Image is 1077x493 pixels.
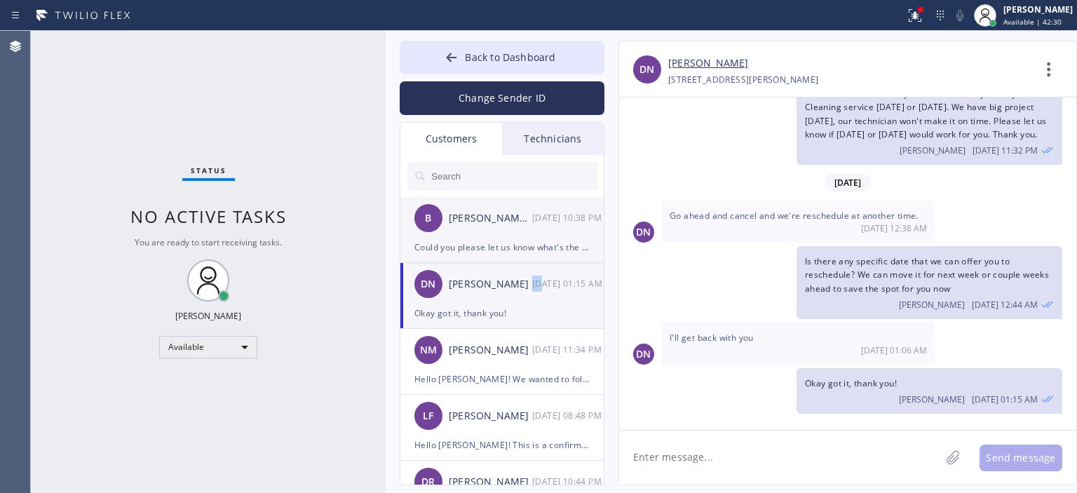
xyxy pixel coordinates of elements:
[449,342,532,358] div: [PERSON_NAME]
[532,407,605,424] div: 09/30/2025 9:48 AM
[191,166,226,175] span: Status
[449,210,532,227] div: [PERSON_NAME] [PERSON_NAME]
[805,74,1048,140] span: Hello [PERSON_NAME], hope you're doing well! We wanted to check if we can offer you to reschedule...
[1003,4,1073,15] div: [PERSON_NAME]
[414,239,590,255] div: Could you please let us know what's the square footage of the property? That way we can send you ...
[400,81,604,115] button: Change Sender ID
[636,346,651,363] span: DN
[797,65,1062,165] div: 10/02/2025 9:32 AM
[972,393,1038,405] span: [DATE] 01:15 AM
[532,342,605,358] div: 10/01/2025 9:34 AM
[661,201,935,243] div: 10/02/2025 9:38 AM
[532,210,605,226] div: 10/03/2025 9:38 AM
[532,276,605,292] div: 10/02/2025 9:15 AM
[825,174,871,191] span: [DATE]
[130,205,287,228] span: No active tasks
[425,210,431,227] span: B
[400,41,604,74] button: Back to Dashboard
[421,276,435,292] span: DN
[670,210,919,222] span: Go ahead and cancel and we're reschedule at another time.
[797,246,1062,319] div: 10/02/2025 9:44 AM
[532,473,605,489] div: 09/29/2025 9:44 AM
[972,299,1038,311] span: [DATE] 12:44 AM
[449,408,532,424] div: [PERSON_NAME]
[449,474,532,490] div: [PERSON_NAME]
[661,323,935,365] div: 10/02/2025 9:06 AM
[950,6,970,25] button: Mute
[639,62,654,78] span: DN
[414,371,590,387] div: Hello [PERSON_NAME]! We wanted to follow up on Air Ducts Cleaning estimate our technician left an...
[400,123,502,155] div: Customers
[175,310,241,322] div: [PERSON_NAME]
[636,224,651,241] span: DN
[805,255,1049,294] span: Is there any specific date that we can offer you to reschedule? We can move it for next week or c...
[797,368,1062,414] div: 10/02/2025 9:15 AM
[861,222,927,234] span: [DATE] 12:38 AM
[973,144,1038,156] span: [DATE] 11:32 PM
[805,377,897,389] span: Okay got it, thank you!
[668,72,819,88] div: [STREET_ADDRESS][PERSON_NAME]
[414,437,590,453] div: Hello [PERSON_NAME]! This is a confirmation for your Air Duct Service appointment [DATE]. Just a ...
[421,474,435,490] span: DR
[1003,17,1062,27] span: Available | 42:30
[465,50,555,64] span: Back to Dashboard
[423,408,433,424] span: LF
[502,123,604,155] div: Technicians
[420,342,437,358] span: NM
[861,344,927,356] span: [DATE] 01:06 AM
[899,299,965,311] span: [PERSON_NAME]
[430,162,598,190] input: Search
[980,445,1062,471] button: Send message
[135,236,282,248] span: You are ready to start receiving tasks.
[159,336,257,358] div: Available
[668,55,748,72] a: [PERSON_NAME]
[670,332,754,344] span: I'll get back with you
[899,393,965,405] span: [PERSON_NAME]
[414,305,590,321] div: Okay got it, thank you!
[900,144,966,156] span: [PERSON_NAME]
[449,276,532,292] div: [PERSON_NAME]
